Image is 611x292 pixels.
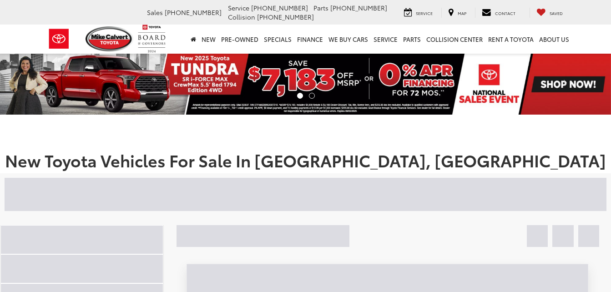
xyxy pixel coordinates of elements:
[495,10,515,16] span: Contact
[257,12,314,21] span: [PHONE_NUMBER]
[313,3,328,12] span: Parts
[458,10,466,16] span: Map
[42,24,76,54] img: Toyota
[397,8,439,18] a: Service
[441,8,473,18] a: Map
[530,8,570,18] a: My Saved Vehicles
[228,3,249,12] span: Service
[424,25,485,54] a: Collision Center
[330,3,387,12] span: [PHONE_NUMBER]
[400,25,424,54] a: Parts
[550,10,563,16] span: Saved
[86,26,134,51] img: Mike Calvert Toyota
[199,25,218,54] a: New
[485,25,536,54] a: Rent a Toyota
[147,8,163,17] span: Sales
[416,10,433,16] span: Service
[218,25,261,54] a: Pre-Owned
[188,25,199,54] a: Home
[261,25,294,54] a: Specials
[326,25,371,54] a: WE BUY CARS
[228,12,255,21] span: Collision
[251,3,308,12] span: [PHONE_NUMBER]
[371,25,400,54] a: Service
[294,25,326,54] a: Finance
[165,8,222,17] span: [PHONE_NUMBER]
[475,8,522,18] a: Contact
[536,25,572,54] a: About Us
